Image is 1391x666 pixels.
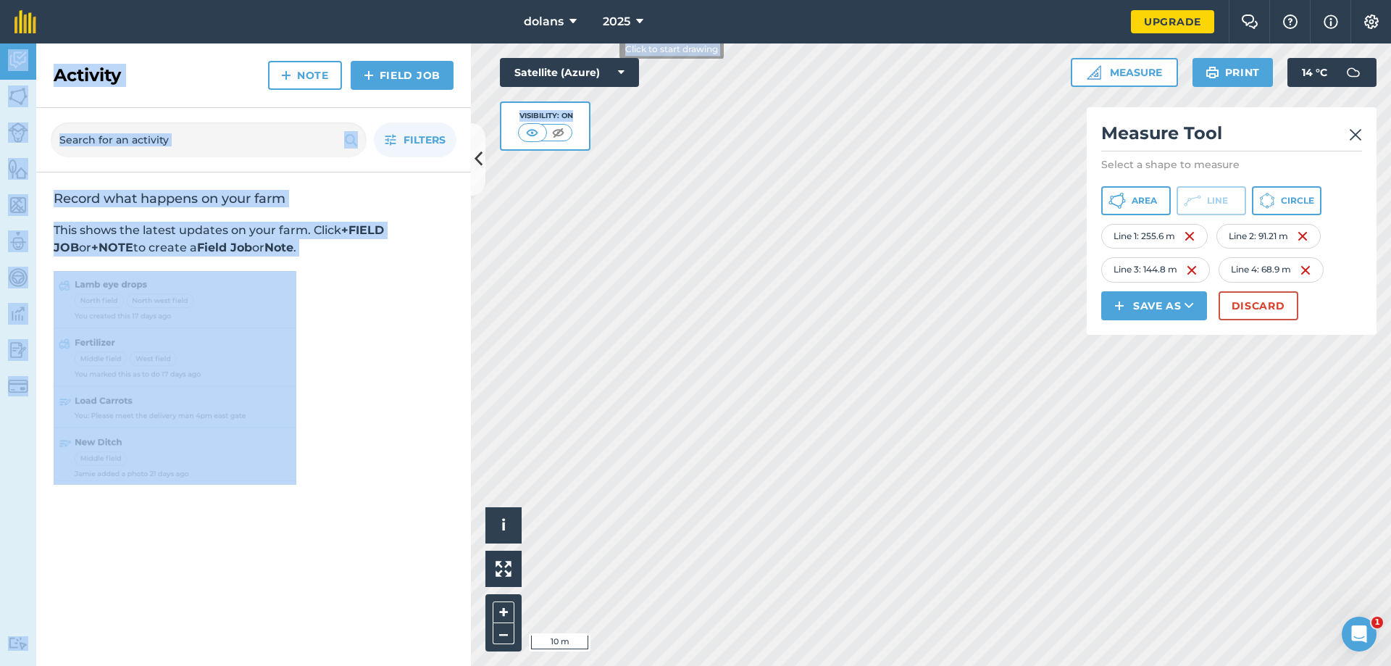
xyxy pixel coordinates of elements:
[485,507,522,544] button: i
[493,623,514,644] button: –
[1192,58,1274,87] button: Print
[8,122,28,143] img: svg+xml;base64,PD94bWwgdmVyc2lvbj0iMS4wIiBlbmNvZGluZz0idXRmLTgiPz4KPCEtLSBHZW5lcmF0b3I6IEFkb2JlIE...
[603,13,630,30] span: 2025
[1132,195,1157,207] span: Area
[8,303,28,325] img: svg+xml;base64,PD94bWwgdmVyc2lvbj0iMS4wIiBlbmNvZGluZz0idXRmLTgiPz4KPCEtLSBHZW5lcmF0b3I6IEFkb2JlIE...
[1371,617,1383,628] span: 1
[264,241,293,254] strong: Note
[1297,228,1308,245] img: svg+xml;base64,PHN2ZyB4bWxucz0iaHR0cDovL3d3dy53My5vcmcvMjAwMC9zdmciIHdpZHRoPSIxNiIgaGVpZ2h0PSIyNC...
[91,241,133,254] strong: +NOTE
[54,64,121,87] h2: Activity
[268,61,342,90] a: Note
[8,339,28,361] img: svg+xml;base64,PD94bWwgdmVyc2lvbj0iMS4wIiBlbmNvZGluZz0idXRmLTgiPz4KPCEtLSBHZW5lcmF0b3I6IEFkb2JlIE...
[1101,157,1362,172] p: Select a shape to measure
[1101,186,1171,215] button: Area
[1087,65,1101,80] img: Ruler icon
[374,122,456,157] button: Filters
[8,49,28,71] img: svg+xml;base64,PD94bWwgdmVyc2lvbj0iMS4wIiBlbmNvZGluZz0idXRmLTgiPz4KPCEtLSBHZW5lcmF0b3I6IEFkb2JlIE...
[344,131,358,149] img: svg+xml;base64,PHN2ZyB4bWxucz0iaHR0cDovL3d3dy53My5vcmcvMjAwMC9zdmciIHdpZHRoPSIxOSIgaGVpZ2h0PSIyNC...
[1342,617,1377,652] iframe: Intercom live chat
[1219,257,1324,282] div: Line 4 : 68.9 m
[523,125,541,140] img: svg+xml;base64,PHN2ZyB4bWxucz0iaHR0cDovL3d3dy53My5vcmcvMjAwMC9zdmciIHdpZHRoPSI1MCIgaGVpZ2h0PSI0MC...
[500,58,639,87] button: Satellite (Azure)
[1216,224,1321,249] div: Line 2 : 91.21 m
[619,39,724,59] div: Click to start drawing
[1300,262,1311,279] img: svg+xml;base64,PHN2ZyB4bWxucz0iaHR0cDovL3d3dy53My5vcmcvMjAwMC9zdmciIHdpZHRoPSIxNiIgaGVpZ2h0PSIyNC...
[351,61,454,90] a: Field Job
[1101,122,1362,151] h2: Measure Tool
[493,602,514,623] button: +
[1324,13,1338,30] img: svg+xml;base64,PHN2ZyB4bWxucz0iaHR0cDovL3d3dy53My5vcmcvMjAwMC9zdmciIHdpZHRoPSIxNyIgaGVpZ2h0PSIxNy...
[1219,291,1298,320] button: Discard
[8,376,28,396] img: svg+xml;base64,PD94bWwgdmVyc2lvbj0iMS4wIiBlbmNvZGluZz0idXRmLTgiPz4KPCEtLSBHZW5lcmF0b3I6IEFkb2JlIE...
[1287,58,1377,87] button: 14 °C
[1349,126,1362,143] img: svg+xml;base64,PHN2ZyB4bWxucz0iaHR0cDovL3d3dy53My5vcmcvMjAwMC9zdmciIHdpZHRoPSIyMiIgaGVpZ2h0PSIzMC...
[1282,14,1299,29] img: A question mark icon
[1363,14,1380,29] img: A cog icon
[1131,10,1214,33] a: Upgrade
[364,67,374,84] img: svg+xml;base64,PHN2ZyB4bWxucz0iaHR0cDovL3d3dy53My5vcmcvMjAwMC9zdmciIHdpZHRoPSIxNCIgaGVpZ2h0PSIyNC...
[1186,262,1198,279] img: svg+xml;base64,PHN2ZyB4bWxucz0iaHR0cDovL3d3dy53My5vcmcvMjAwMC9zdmciIHdpZHRoPSIxNiIgaGVpZ2h0PSIyNC...
[1252,186,1321,215] button: Circle
[549,125,567,140] img: svg+xml;base64,PHN2ZyB4bWxucz0iaHR0cDovL3d3dy53My5vcmcvMjAwMC9zdmciIHdpZHRoPSI1MCIgaGVpZ2h0PSI0MC...
[8,636,28,650] img: svg+xml;base64,PD94bWwgdmVyc2lvbj0iMS4wIiBlbmNvZGluZz0idXRmLTgiPz4KPCEtLSBHZW5lcmF0b3I6IEFkb2JlIE...
[197,241,252,254] strong: Field Job
[51,122,367,157] input: Search for an activity
[1206,64,1219,81] img: svg+xml;base64,PHN2ZyB4bWxucz0iaHR0cDovL3d3dy53My5vcmcvMjAwMC9zdmciIHdpZHRoPSIxOSIgaGVpZ2h0PSIyNC...
[1177,186,1246,215] button: Line
[1302,58,1327,87] span: 14 ° C
[1207,195,1228,207] span: Line
[54,222,454,257] p: This shows the latest updates on your farm. Click or to create a or .
[8,86,28,107] img: svg+xml;base64,PHN2ZyB4bWxucz0iaHR0cDovL3d3dy53My5vcmcvMjAwMC9zdmciIHdpZHRoPSI1NiIgaGVpZ2h0PSI2MC...
[501,516,506,534] span: i
[54,190,454,207] h2: Record what happens on your farm
[1184,228,1195,245] img: svg+xml;base64,PHN2ZyB4bWxucz0iaHR0cDovL3d3dy53My5vcmcvMjAwMC9zdmciIHdpZHRoPSIxNiIgaGVpZ2h0PSIyNC...
[404,132,446,148] span: Filters
[8,230,28,252] img: svg+xml;base64,PD94bWwgdmVyc2lvbj0iMS4wIiBlbmNvZGluZz0idXRmLTgiPz4KPCEtLSBHZW5lcmF0b3I6IEFkb2JlIE...
[1241,14,1258,29] img: Two speech bubbles overlapping with the left bubble in the forefront
[518,110,573,122] div: Visibility: On
[1071,58,1178,87] button: Measure
[1114,297,1124,315] img: svg+xml;base64,PHN2ZyB4bWxucz0iaHR0cDovL3d3dy53My5vcmcvMjAwMC9zdmciIHdpZHRoPSIxNCIgaGVpZ2h0PSIyNC...
[8,158,28,180] img: svg+xml;base64,PHN2ZyB4bWxucz0iaHR0cDovL3d3dy53My5vcmcvMjAwMC9zdmciIHdpZHRoPSI1NiIgaGVpZ2h0PSI2MC...
[496,561,511,577] img: Four arrows, one pointing top left, one top right, one bottom right and the last bottom left
[8,194,28,216] img: svg+xml;base64,PHN2ZyB4bWxucz0iaHR0cDovL3d3dy53My5vcmcvMjAwMC9zdmciIHdpZHRoPSI1NiIgaGVpZ2h0PSI2MC...
[1101,291,1207,320] button: Save as
[14,10,36,33] img: fieldmargin Logo
[1281,195,1314,207] span: Circle
[1101,257,1210,282] div: Line 3 : 144.8 m
[1339,58,1368,87] img: svg+xml;base64,PD94bWwgdmVyc2lvbj0iMS4wIiBlbmNvZGluZz0idXRmLTgiPz4KPCEtLSBHZW5lcmF0b3I6IEFkb2JlIE...
[281,67,291,84] img: svg+xml;base64,PHN2ZyB4bWxucz0iaHR0cDovL3d3dy53My5vcmcvMjAwMC9zdmciIHdpZHRoPSIxNCIgaGVpZ2h0PSIyNC...
[1101,224,1208,249] div: Line 1 : 255.6 m
[524,13,564,30] span: dolans
[8,267,28,288] img: svg+xml;base64,PD94bWwgdmVyc2lvbj0iMS4wIiBlbmNvZGluZz0idXRmLTgiPz4KPCEtLSBHZW5lcmF0b3I6IEFkb2JlIE...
